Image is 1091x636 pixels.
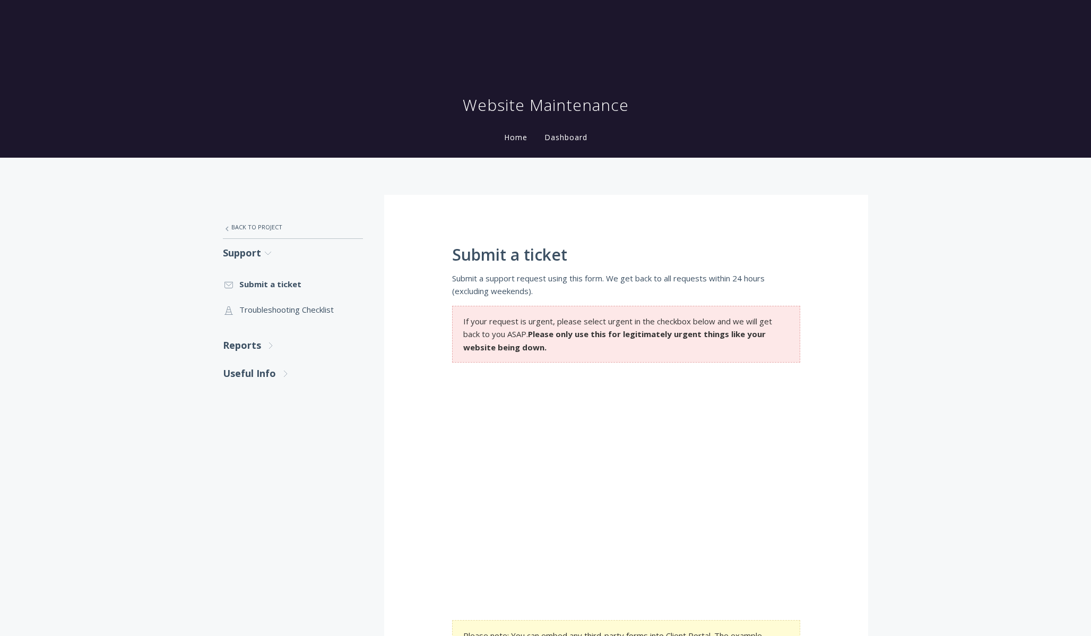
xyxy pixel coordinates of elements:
strong: Please only use this for legitimately urgent things like your website being down. [463,329,766,352]
h1: Website Maintenance [463,94,629,116]
a: Home [502,132,530,142]
a: Reports [223,331,363,359]
iframe: Agency - Submit Ticket [452,379,800,612]
p: Submit a support request using this form. We get back to all requests within 24 hours (excluding ... [452,272,800,298]
a: Support [223,239,363,267]
section: If your request is urgent, please select urgent in the checkbox below and we will get back to you... [452,306,800,363]
a: Back to Project [223,216,363,238]
a: Useful Info [223,359,363,388]
h1: Submit a ticket [452,246,800,264]
a: Troubleshooting Checklist [223,297,363,322]
a: Submit a ticket [223,271,363,297]
a: Dashboard [542,132,590,142]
